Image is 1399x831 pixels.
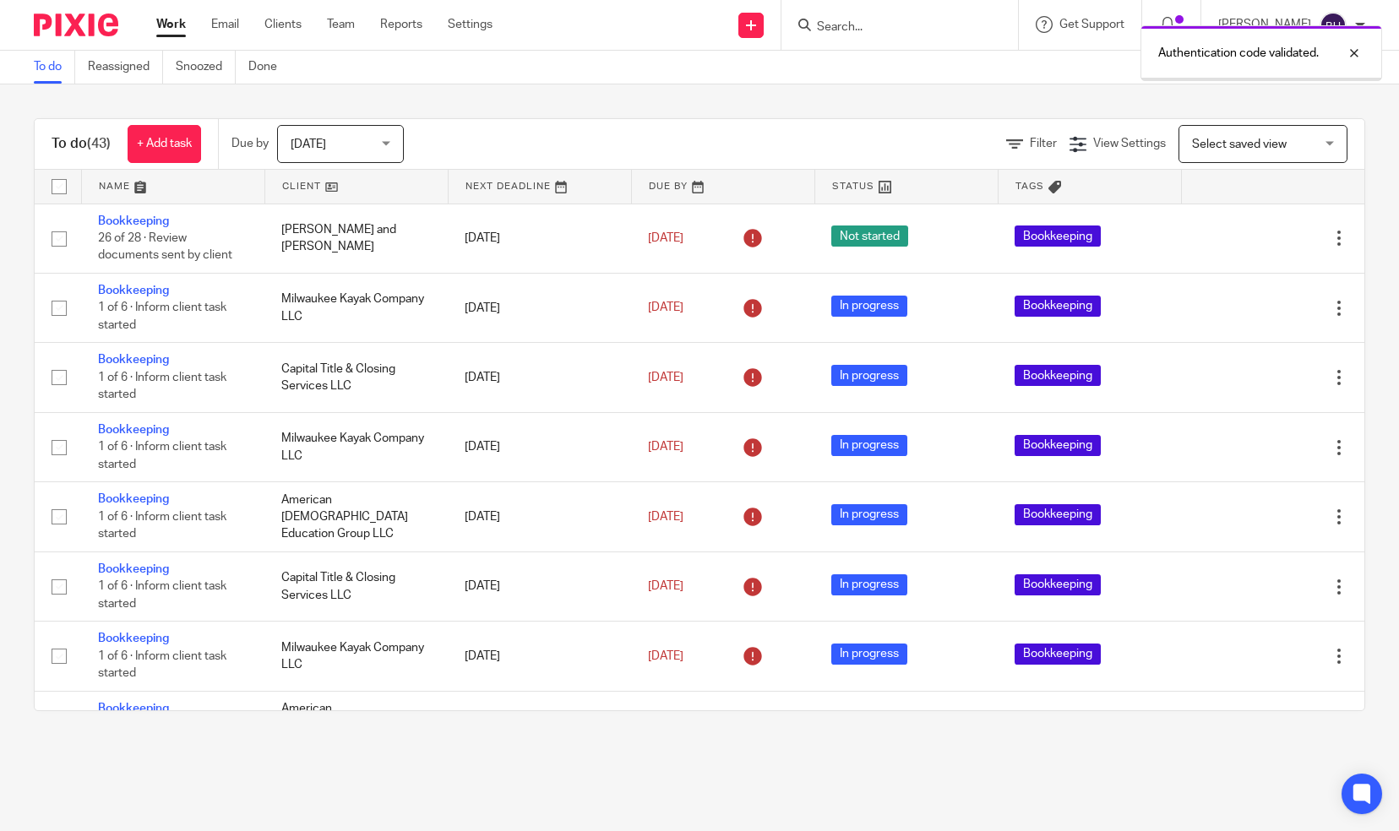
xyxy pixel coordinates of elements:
[648,511,683,523] span: [DATE]
[1030,138,1057,149] span: Filter
[176,51,236,84] a: Snoozed
[831,574,907,595] span: In progress
[98,215,169,227] a: Bookkeeping
[648,580,683,592] span: [DATE]
[1320,12,1347,39] img: svg%3E
[98,563,169,575] a: Bookkeeping
[264,622,448,691] td: Milwaukee Kayak Company LLC
[648,232,683,244] span: [DATE]
[264,273,448,342] td: Milwaukee Kayak Company LLC
[648,302,683,314] span: [DATE]
[1015,435,1101,456] span: Bookkeeping
[98,424,169,436] a: Bookkeeping
[1192,138,1287,150] span: Select saved view
[448,343,631,412] td: [DATE]
[98,354,169,366] a: Bookkeeping
[1093,138,1166,149] span: View Settings
[648,650,683,662] span: [DATE]
[1015,296,1101,317] span: Bookkeeping
[264,204,448,273] td: [PERSON_NAME] and [PERSON_NAME]
[831,504,907,525] span: In progress
[448,412,631,481] td: [DATE]
[448,16,493,33] a: Settings
[831,644,907,665] span: In progress
[831,225,908,247] span: Not started
[98,302,226,332] span: 1 of 6 · Inform client task started
[448,622,631,691] td: [DATE]
[1015,225,1101,247] span: Bookkeeping
[98,285,169,296] a: Bookkeeping
[98,493,169,505] a: Bookkeeping
[831,435,907,456] span: In progress
[34,51,75,84] a: To do
[98,232,232,262] span: 26 of 28 · Review documents sent by client
[648,441,683,453] span: [DATE]
[648,372,683,383] span: [DATE]
[264,551,448,621] td: Capital Title & Closing Services LLC
[1015,182,1044,191] span: Tags
[1015,574,1101,595] span: Bookkeeping
[264,412,448,481] td: Milwaukee Kayak Company LLC
[831,365,907,386] span: In progress
[248,51,290,84] a: Done
[1015,644,1101,665] span: Bookkeeping
[448,551,631,621] td: [DATE]
[831,296,907,317] span: In progress
[98,650,226,680] span: 1 of 6 · Inform client task started
[1158,45,1319,62] p: Authentication code validated.
[211,16,239,33] a: Email
[88,51,163,84] a: Reassigned
[448,204,631,273] td: [DATE]
[156,16,186,33] a: Work
[98,372,226,401] span: 1 of 6 · Inform client task started
[448,482,631,551] td: [DATE]
[448,273,631,342] td: [DATE]
[98,441,226,470] span: 1 of 6 · Inform client task started
[231,135,269,152] p: Due by
[264,343,448,412] td: Capital Title & Closing Services LLC
[52,135,111,153] h1: To do
[98,511,226,540] span: 1 of 6 · Inform client task started
[98,633,169,644] a: Bookkeeping
[128,125,201,163] a: + Add task
[448,691,631,760] td: [DATE]
[264,16,302,33] a: Clients
[264,482,448,551] td: American [DEMOGRAPHIC_DATA] Education Group LLC
[1015,504,1101,525] span: Bookkeeping
[291,138,326,150] span: [DATE]
[98,580,226,610] span: 1 of 6 · Inform client task started
[1015,365,1101,386] span: Bookkeeping
[380,16,422,33] a: Reports
[87,137,111,150] span: (43)
[34,14,118,36] img: Pixie
[327,16,355,33] a: Team
[264,691,448,760] td: American [DEMOGRAPHIC_DATA] Education Group LLC
[98,703,169,714] a: Bookkeeping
